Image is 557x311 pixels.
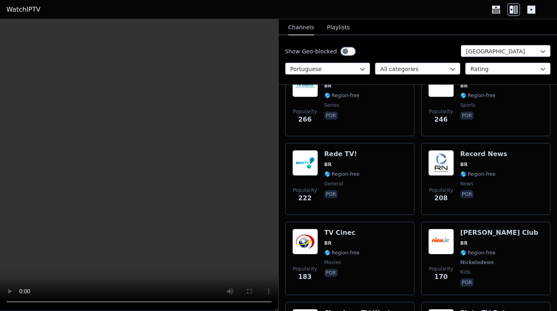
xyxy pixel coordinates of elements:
p: por [324,112,338,120]
button: Playlists [327,20,350,35]
span: 🌎 Region-free [324,250,360,256]
img: Nick Jr. Club [428,229,454,254]
span: kids [460,269,470,275]
span: 🌎 Region-free [324,92,360,99]
span: BR [460,83,468,89]
span: BR [324,240,332,246]
label: Show Geo-blocked [285,47,337,55]
span: news [460,181,473,187]
h6: Rede TV! [324,150,360,158]
img: Rede TV! [292,150,318,176]
a: WatchIPTV [6,5,41,14]
p: por [460,190,474,198]
span: 🌎 Region-free [460,171,496,177]
span: BR [324,161,332,168]
span: 🌎 Region-free [324,171,360,177]
span: 266 [298,115,312,124]
span: Popularity [293,108,317,115]
span: Nickelodeon [460,259,494,266]
span: Popularity [293,187,317,193]
span: 222 [298,193,312,203]
span: BR [460,161,468,168]
span: BR [460,240,468,246]
h6: [PERSON_NAME] Club [460,229,538,237]
img: TV Cinec [292,229,318,254]
span: movies [324,259,341,266]
button: Channels [288,20,314,35]
p: por [460,112,474,120]
span: Popularity [429,187,453,193]
p: por [324,269,338,277]
h6: TV Cinec [324,229,360,237]
img: Record News [428,150,454,176]
span: 208 [434,193,448,203]
span: 246 [434,115,448,124]
span: general [324,181,343,187]
span: 🌎 Region-free [460,250,496,256]
span: 183 [298,272,312,282]
span: series [324,102,339,108]
span: Popularity [429,108,453,115]
p: por [460,278,474,287]
span: 170 [434,272,448,282]
span: BR [324,83,332,89]
span: Popularity [293,266,317,272]
span: sports [460,102,476,108]
h6: Record News [460,150,507,158]
p: por [324,190,338,198]
span: 🌎 Region-free [460,92,496,99]
span: Popularity [429,266,453,272]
